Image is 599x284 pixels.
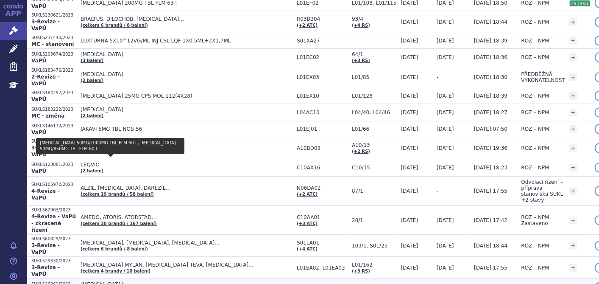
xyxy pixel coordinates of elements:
[401,93,418,99] span: [DATE]
[569,125,577,133] a: +
[521,165,549,171] span: ROZ – NPM
[521,38,549,44] span: ROZ – NPM
[352,58,370,63] a: (+3 RS)
[31,145,60,157] strong: 3-Revize - VaPÚ
[521,265,549,271] span: ROZ – NPM
[31,113,64,119] strong: MC - změna
[31,214,76,233] strong: 4-Revize - VaPú - zkrácené řízení
[474,54,507,60] span: [DATE] 18:36
[31,107,76,112] p: SUKLS183222/2023
[297,240,348,246] span: S01LA01
[297,126,348,132] span: L01EJ01
[352,74,396,80] span: L01/85
[31,162,76,168] p: SUKLS123881/2023
[297,165,348,171] span: C10AX16
[437,243,454,249] span: [DATE]
[570,0,590,6] i: ca prsu
[81,113,103,118] a: (2 balení)
[81,38,293,44] span: LUXTURNA 5X10^12VG/ML INJ CSL LQF 1X0,5ML+2X1,7ML
[297,145,348,151] span: A10BD08
[437,74,438,80] span: -
[521,93,549,99] span: ROZ – NPM
[437,38,454,44] span: [DATE]
[401,110,418,115] span: [DATE]
[401,38,418,44] span: [DATE]
[437,93,454,99] span: [DATE]
[31,58,46,64] strong: VaPÚ
[352,51,396,57] span: 64/1
[474,188,507,194] span: [DATE] 17:55
[31,12,76,18] p: SUKLS230621/2023
[297,192,318,197] a: (+2 ATC)
[31,67,76,73] p: SUKLS183476/2023
[31,3,46,9] strong: VaPÚ
[352,217,396,223] span: 28/1
[81,221,157,226] a: (celkem 30 brandů / 167 balení)
[81,58,103,63] a: (3 balení)
[401,54,418,60] span: [DATE]
[437,126,454,132] span: [DATE]
[437,110,454,115] span: [DATE]
[569,18,577,26] a: +
[437,19,454,25] span: [DATE]
[474,38,507,44] span: [DATE] 18:39
[81,185,293,191] span: ALZIL, [MEDICAL_DATA], DAREZIL…
[521,214,551,226] span: ROZ – NPM, Zastaveno
[31,242,60,255] strong: 3-Revize - VaPÚ
[569,109,577,116] a: +
[437,145,454,151] span: [DATE]
[401,217,418,223] span: [DATE]
[297,16,348,22] span: R03BB04
[569,37,577,45] a: +
[31,236,76,242] p: SUKLS60829/2023
[352,269,370,273] a: (+3 RS)
[521,145,549,151] span: ROZ – NPM
[352,38,396,44] span: -
[81,214,293,220] span: AMEDO, ATORIS, ATORSTAD…
[31,19,60,31] strong: 3-Revize - VaPÚ
[569,92,577,100] a: +
[81,240,293,246] span: [MEDICAL_DATA], [MEDICAL_DATA], [MEDICAL_DATA]…
[297,74,348,80] span: L01EX03
[521,126,549,132] span: ROZ – NPM
[31,35,76,41] p: SUKLS231440/2023
[81,247,148,251] a: (celkem 6 brandů / 8 balení)
[437,188,438,194] span: -
[81,71,293,77] span: [MEDICAL_DATA]
[81,149,154,154] a: (celkem 13 brandů / 26 balení)
[569,242,577,250] a: +
[81,23,148,28] a: (celkem 6 brandů / 8 balení)
[297,93,348,99] span: L01EX10
[31,51,76,57] p: SUKLS203674/2023
[31,188,60,201] strong: 4-Revize - VaPÚ
[569,73,577,81] a: +
[297,221,318,226] a: (+3 ATC)
[352,110,396,115] span: L04/40, L04/46
[31,90,76,96] p: SUKLS184297/2023
[401,126,418,132] span: [DATE]
[437,217,454,223] span: [DATE]
[81,162,293,168] span: LEQVIO
[352,149,370,154] a: (+2 RS)
[474,217,507,223] span: [DATE] 17:42
[569,144,577,152] a: +
[569,264,577,272] a: +
[569,164,577,172] a: +
[81,51,293,57] span: [MEDICAL_DATA]
[81,16,293,22] span: BRALTUS, DILOCHOB, [MEDICAL_DATA]…
[352,262,396,268] span: L01/162
[521,19,549,25] span: ROZ – NPM
[401,19,418,25] span: [DATE]
[81,192,154,197] a: (celkem 19 brandů / 58 balení)
[401,165,418,171] span: [DATE]
[352,142,396,148] span: A10/13
[401,74,418,80] span: [DATE]
[401,188,418,194] span: [DATE]
[474,265,507,271] span: [DATE] 17:55
[31,258,76,264] p: SUKLS29330/2023
[474,74,507,80] span: [DATE] 18:30
[31,123,76,129] p: SUKLS146172/2023
[569,53,577,61] a: +
[521,110,549,115] span: ROZ – NPM
[352,23,370,28] a: (+4 RS)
